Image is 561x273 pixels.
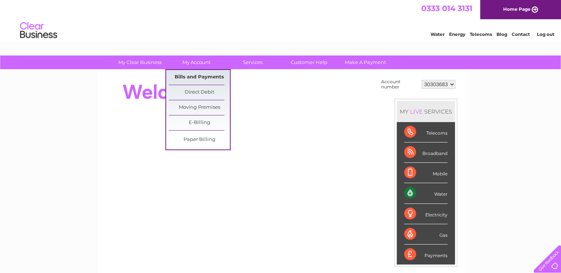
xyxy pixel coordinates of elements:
a: Water [430,31,445,37]
a: 0333 014 3131 [421,4,472,13]
a: Contact [512,31,530,37]
img: logo.png [20,19,57,42]
a: Log out [537,31,554,37]
div: Clear Business is a trading name of Verastar Limited (registered in [GEOGRAPHIC_DATA] No. 3667643... [106,4,456,36]
a: Direct Debit [169,85,230,100]
a: E-Billing [169,115,230,130]
div: Electricity [404,204,448,224]
a: Customer Help [278,55,340,69]
a: Telecoms [470,31,492,37]
a: Make A Payment [335,55,396,69]
div: MY SERVICES [397,101,455,122]
a: My Clear Business [109,55,171,69]
a: Moving Premises [169,100,230,115]
a: Energy [449,31,465,37]
a: Bills and Payments [169,70,230,85]
div: Gas [404,224,448,245]
div: Water [404,183,448,203]
a: Services [222,55,283,69]
a: Blog [496,31,507,37]
td: Account number [379,77,420,91]
div: LIVE [409,108,424,115]
div: Payments [404,245,448,264]
a: My Account [166,55,227,69]
div: Telecoms [404,122,448,142]
div: Mobile [404,163,448,183]
a: Paper Billing [169,132,230,147]
div: Broadband [404,142,448,163]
